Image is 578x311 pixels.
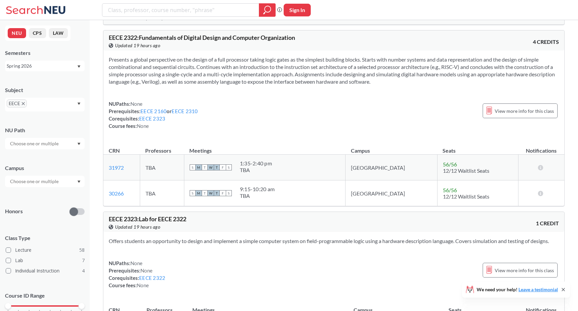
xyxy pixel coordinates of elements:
div: TBA [240,192,275,199]
div: Semesters [5,49,85,57]
span: None [137,123,149,129]
td: TBA [140,180,184,206]
div: Campus [5,164,85,172]
div: Subject [5,86,85,94]
label: Individual Instruction [6,266,85,275]
div: Spring 2026 [7,62,77,70]
span: S [190,164,196,170]
a: EECE 2323 [139,115,165,122]
button: CPS [29,28,46,38]
section: Presents a global perspective on the design of a full processor taking logic gates as the simples... [109,56,559,85]
span: T [202,190,208,196]
th: Seats [437,140,518,155]
span: None [130,260,142,266]
a: EECE 2160 [140,108,167,114]
span: 1 CREDIT [536,220,559,227]
div: TBA [240,167,272,173]
span: View more info for this class [495,107,554,115]
label: Lab [6,256,85,265]
span: 56 / 56 [443,187,457,193]
th: Campus [346,140,437,155]
span: We need your help! [477,287,558,292]
th: Professors [140,140,184,155]
td: [GEOGRAPHIC_DATA] [346,155,437,180]
svg: Dropdown arrow [77,143,81,145]
span: M [196,164,202,170]
div: magnifying glass [259,3,276,17]
span: 4 [82,267,85,275]
span: S [226,164,232,170]
a: EECE 2310 [172,108,198,114]
button: NEU [8,28,26,38]
span: 12/12 Waitlist Seats [443,167,489,174]
span: S [226,190,232,196]
div: NU Path [5,127,85,134]
span: None [130,101,142,107]
span: None [137,282,149,288]
div: EECEX to remove pillDropdown arrow [5,98,85,111]
span: F [220,190,226,196]
span: 56 / 56 [443,161,457,167]
span: W [208,164,214,170]
div: Dropdown arrow [5,138,85,149]
span: EECE 2322 : Fundamentals of Digital Design and Computer Organization [109,34,295,41]
span: F [220,164,226,170]
span: 7 [82,257,85,264]
span: 12/12 Waitlist Seats [443,193,489,200]
svg: X to remove pill [22,102,25,105]
svg: Dropdown arrow [77,102,81,105]
span: None [140,267,153,274]
input: Choose one or multiple [7,177,63,185]
td: TBA [140,155,184,180]
span: EECEX to remove pill [7,99,27,107]
span: M [196,190,202,196]
td: [GEOGRAPHIC_DATA] [346,180,437,206]
span: 4 CREDITS [533,38,559,46]
svg: Dropdown arrow [77,180,81,183]
div: Dropdown arrow [5,176,85,187]
span: 58 [79,246,85,254]
div: 9:15 - 10:20 am [240,186,275,192]
span: S [190,190,196,196]
button: LAW [49,28,68,38]
a: 30266 [109,190,124,197]
span: T [214,190,220,196]
p: Course ID Range [5,292,85,300]
div: NUPaths: Prerequisites: Corequisites: Course fees: [109,259,165,289]
input: Choose one or multiple [7,140,63,148]
a: Leave a testimonial [518,287,558,292]
span: T [202,164,208,170]
th: Meetings [184,140,345,155]
label: Lecture [6,246,85,254]
a: EECE 2322 [139,275,165,281]
button: Sign In [284,4,311,16]
span: Updated 19 hours ago [115,42,160,49]
svg: magnifying glass [263,5,271,15]
span: W [208,190,214,196]
div: NUPaths: Prerequisites: or Corequisites: Course fees: [109,100,198,130]
span: T [214,164,220,170]
a: 31972 [109,164,124,171]
section: Offers students an opportunity to design and implement a simple computer system on field-programm... [109,237,559,245]
span: View more info for this class [495,266,554,275]
span: Class Type [5,234,85,242]
p: Honors [5,208,23,215]
input: Class, professor, course number, "phrase" [107,4,254,16]
span: Updated 19 hours ago [115,223,160,231]
th: Notifications [518,140,564,155]
div: 1:35 - 2:40 pm [240,160,272,167]
span: EECE 2323 : Lab for EECE 2322 [109,215,186,223]
svg: Dropdown arrow [77,65,81,68]
div: Spring 2026Dropdown arrow [5,61,85,71]
div: CRN [109,147,120,154]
